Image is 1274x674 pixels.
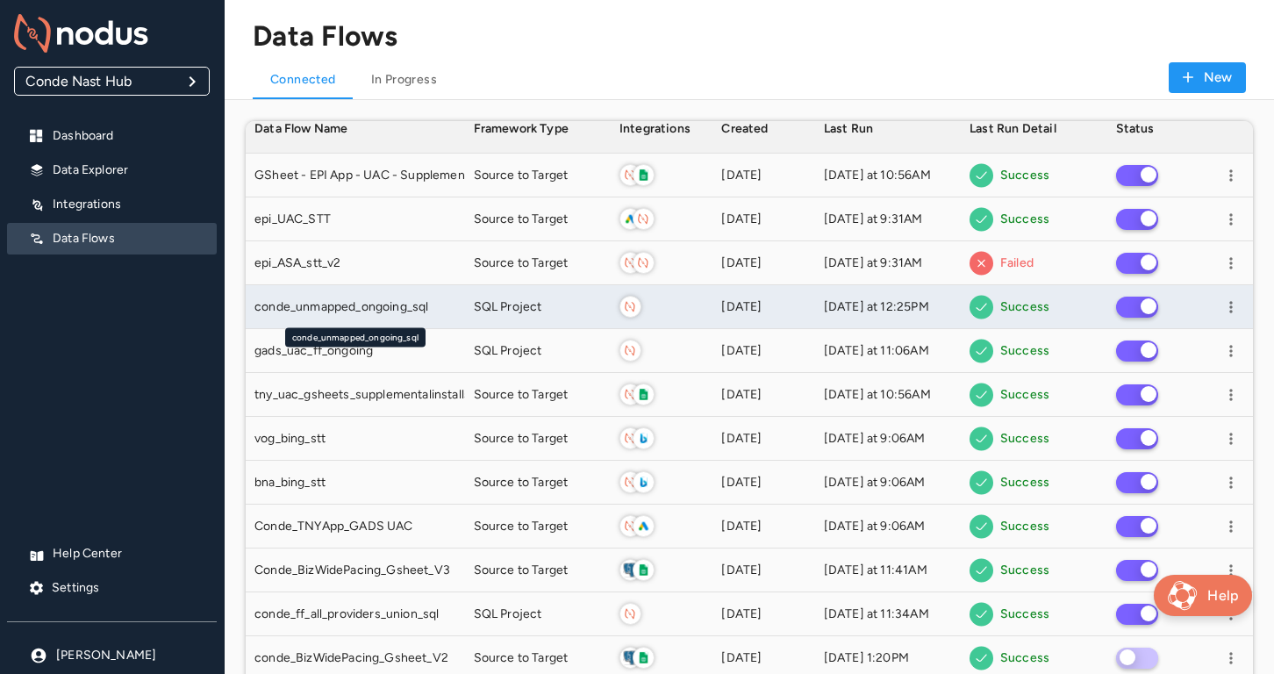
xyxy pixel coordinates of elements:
div: Source to Target [474,386,602,404]
div: [DATE] [721,255,805,272]
div: Data Flow Name [254,104,347,154]
span: tny_uac_gsheets_supplementalinstalls [254,386,470,404]
div: Conde_TNYApp_GADS UAC [254,518,456,535]
span: GSheet - EPI App - UAC - Supplemental Installs [254,167,521,184]
button: more [1218,162,1244,189]
img: nodus-icon.d4978bf761c98baa44c20462b8024b68.svg [620,253,641,273]
div: [DATE] at 10:56AM [824,167,952,184]
div: [DATE] [721,606,805,623]
button: more [1218,645,1244,671]
div: Source to Target [474,255,602,272]
h6: Success [1000,517,1049,536]
div: [PERSON_NAME] [7,640,217,671]
button: more [1218,250,1244,276]
span: vog_bing_stt [254,430,326,448]
h4: Data Flows [253,19,398,54]
h6: Success [1000,298,1049,317]
img: tick-icon.f5bc24c683d2b2398ade7d8537f9112a.svg [970,207,993,232]
div: Last Run [824,104,873,154]
span: Source to Target [474,211,569,228]
div: Source to Target [474,562,602,579]
h6: Success [1000,341,1049,361]
p: Help Center [53,545,203,563]
div: epi_ASA_stt_v2 [254,255,456,272]
span: bna_bing_stt [254,474,326,491]
img: google-ads-logo.cadd430e52067eef6af57da385f567ca.svg [633,516,654,536]
div: epi_UAC_STT [254,211,456,228]
img: postgresql-logo.074f70e84675d14cb7cf2a2f5c4fe27b.svg [620,648,641,668]
img: google-spreadsheet-logo.6cf59e33c0682b0607ba4aa6b75b7f24.svg [633,560,654,580]
button: New [1169,62,1246,93]
div: Conde Nast Hub [15,68,209,95]
span: conde_unmapped_ongoing_sql [254,298,428,316]
div: [DATE] at 9:31AM [824,255,952,272]
h6: Success [1000,605,1049,624]
img: nodus-icon.d4978bf761c98baa44c20462b8024b68.svg [633,253,654,273]
div: Source to Target [474,474,602,491]
span: epi_UAC_STT [254,211,331,228]
h6: Success [1000,429,1049,448]
button: more [1218,426,1244,452]
span: Source to Target [474,386,569,404]
div: vog_bing_stt [254,430,456,448]
div: Dashboard [7,120,217,152]
div: Help Center [7,538,217,570]
div: [DATE] at 11:41AM [824,562,952,579]
div: Last Run [815,104,961,154]
span: Source to Target [474,649,569,667]
img: nodus-icon.d4978bf761c98baa44c20462b8024b68.svg [620,472,641,492]
h6: Success [1000,166,1049,185]
button: more [1218,513,1244,540]
img: google-ads-logo.cadd430e52067eef6af57da385f567ca.svg [620,209,641,229]
span: Source to Target [474,474,569,491]
img: nodus-icon.d4978bf761c98baa44c20462b8024b68.svg [620,428,641,448]
span: Source to Target [474,518,569,535]
div: [DATE] [721,562,805,579]
div: Last Run Detail [970,104,1056,154]
div: Settings [7,572,217,604]
span: conde_BizWidePacing_Gsheet_V2 [254,649,448,667]
img: tick-icon.f5bc24c683d2b2398ade7d8537f9112a.svg [970,427,993,451]
div: [DATE] at 12:25PM [824,298,952,316]
div: bna_bing_stt [254,474,456,491]
div: [DATE] [721,342,805,360]
h6: Success [1000,473,1049,492]
div: [DATE] at 11:06AM [824,342,952,360]
img: nodus-icon.d4978bf761c98baa44c20462b8024b68.svg [620,341,641,361]
div: Data Explorer [7,154,217,186]
button: more [1218,338,1244,364]
div: Data Flow Name [246,104,465,154]
h6: Success [1000,210,1049,229]
span: SQL Project [474,606,542,623]
div: Conde_BizWidePacing_Gsheet_V3 [254,562,456,579]
img: nodus-icon.d4978bf761c98baa44c20462b8024b68.svg [620,165,641,185]
div: conde_unmapped_ongoing_sql [285,328,426,348]
p: Data Explorer [53,161,203,179]
img: tick-icon.f5bc24c683d2b2398ade7d8537f9112a.svg [970,558,993,583]
img: tick-icon.f5bc24c683d2b2398ade7d8537f9112a.svg [970,295,993,319]
div: [DATE] [721,298,805,316]
span: conde_ff_all_providers_union_sql [254,606,439,623]
div: [DATE] [721,211,805,228]
button: more [1218,382,1244,408]
img: tick-icon.f5bc24c683d2b2398ade7d8537f9112a.svg [970,646,993,670]
img: nodus-icon.d4978bf761c98baa44c20462b8024b68.svg [633,209,654,229]
img: nodus-icon.d4978bf761c98baa44c20462b8024b68.svg [620,516,641,536]
div: Integrations [611,104,712,154]
p: Dashboard [53,127,203,145]
div: [DATE] [721,518,805,535]
div: [DATE] [721,430,805,448]
div: Last Run Detail [961,104,1106,154]
h6: Success [1000,561,1049,580]
p: Data Flows [53,230,203,247]
div: gads_uac_ff_ongoing [254,342,456,360]
span: Source to Target [474,562,569,579]
img: bing-logo.b6ec7ab9ea8ffb1faca103257af27d90.svg [633,428,654,448]
div: conde_BizWidePacing_Gsheet_V2 [254,649,456,667]
img: tick-icon.f5bc24c683d2b2398ade7d8537f9112a.svg [970,163,993,188]
div: Integrations [619,104,691,154]
button: Connected [253,54,354,99]
div: Source to Target [474,167,602,184]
